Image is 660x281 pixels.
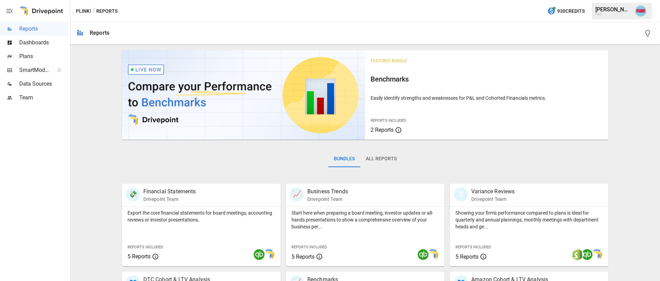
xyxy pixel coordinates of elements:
span: Team [19,94,69,102]
span: ™ [49,65,54,74]
div: Plink! [595,13,631,16]
p: Export the core financial statements for board meetings, accounting reviews or investor presentat... [128,209,275,223]
h6: Benchmarks [371,74,603,85]
p: Financial Statements [143,187,196,196]
button: Plink! [76,7,91,15]
img: video thumbnail [122,50,365,140]
span: Reports Included [455,245,491,249]
span: 5 Reports [291,253,315,260]
img: smart model [591,249,602,260]
p: Variance Reviews [471,187,515,196]
button: Luke Montgomery-Smith [631,1,650,21]
button: Bundles [328,151,360,167]
button: All Reports [360,151,402,167]
img: quickbooks [582,249,593,260]
img: shopify [572,249,583,260]
div: 💸 [126,187,140,201]
div: Reports [90,30,109,36]
span: Reports Included [128,245,163,249]
span: Data Sources [19,80,69,88]
p: Drivepoint Team [471,196,515,203]
div: / [92,7,95,15]
img: quickbooks [254,249,265,260]
button: 930Credits [544,5,587,18]
p: Drivepoint Team [143,196,196,203]
span: Reports Included [291,245,327,249]
span: Dashboards [19,39,69,47]
span: 5 Reports [455,253,478,260]
span: Plans [19,52,69,61]
span: 5 Reports [128,253,151,260]
img: quickbooks [418,249,429,260]
span: Featured Bundle [371,58,407,63]
img: smart model [263,249,274,260]
div: [PERSON_NAME] [595,6,631,13]
span: SmartModel [19,66,49,74]
p: Easily identify strengths and weaknesses for P&L and Cohorted Financials metrics. [371,95,603,101]
span: 930 Credits [557,7,585,15]
span: 2 Reports [371,127,394,133]
p: Drivepoint Team [307,196,348,203]
div: 🗓 [454,187,468,201]
div: 📈 [290,187,304,201]
p: Business Trends [307,187,348,196]
span: Reports [19,25,69,33]
p: Showing your firm's performance compared to plans is ideal for quarterly and annual plannings, mo... [455,209,603,230]
img: smart model [427,249,438,260]
p: Start here when preparing a board meeting, investor updates or all-hands presentations to show a ... [291,209,439,230]
span: Reports Included [371,118,406,123]
img: Luke Montgomery-Smith [635,6,646,17]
